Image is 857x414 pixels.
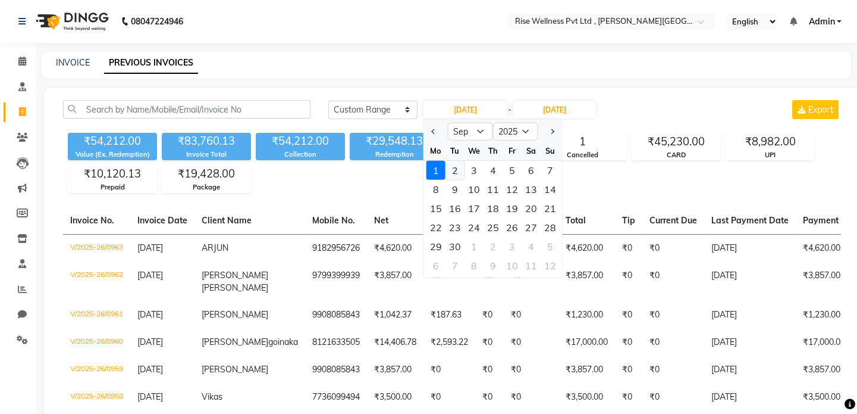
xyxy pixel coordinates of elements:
[162,166,250,182] div: ₹19,428.00
[445,237,464,256] div: 30
[522,218,541,237] div: Saturday, September 27, 2025
[503,161,522,180] div: 5
[522,180,541,199] div: Saturday, September 13, 2025
[475,301,504,329] td: ₹0
[541,161,560,180] div: 7
[202,242,228,253] span: ARJUN
[541,237,560,256] div: 5
[426,237,445,256] div: Monday, September 29, 2025
[541,237,560,256] div: Sunday, October 5, 2025
[522,199,541,218] div: Saturday, September 20, 2025
[445,180,464,199] div: 9
[68,182,156,192] div: Prepaid
[63,234,130,262] td: V/2025-26/0963
[484,161,503,180] div: Thursday, September 4, 2025
[464,161,484,180] div: 3
[558,384,615,411] td: ₹3,500.00
[445,256,464,275] div: 7
[704,329,796,356] td: [DATE]
[30,5,112,38] img: logo
[202,270,268,281] span: [PERSON_NAME]
[504,301,558,329] td: ₹0
[445,237,464,256] div: Tuesday, September 30, 2025
[256,133,345,150] div: ₹54,212.00
[538,150,626,160] div: Cancelled
[615,384,642,411] td: ₹0
[464,180,484,199] div: 10
[566,215,586,226] span: Total
[622,215,635,226] span: Tip
[504,356,558,384] td: ₹0
[137,242,163,253] span: [DATE]
[305,234,367,262] td: 9182956726
[615,301,642,329] td: ₹0
[484,237,503,256] div: Thursday, October 2, 2025
[484,218,503,237] div: 25
[522,218,541,237] div: 27
[504,329,558,356] td: ₹0
[726,133,814,150] div: ₹8,982.00
[642,301,704,329] td: ₹0
[350,133,439,150] div: ₹29,548.13
[464,237,484,256] div: 1
[615,356,642,384] td: ₹0
[503,199,522,218] div: 19
[642,234,704,262] td: ₹0
[137,391,163,402] span: [DATE]
[367,329,423,356] td: ₹14,406.78
[513,101,596,118] input: End Date
[426,180,445,199] div: Monday, September 8, 2025
[305,262,367,301] td: 9799399939
[642,262,704,301] td: ₹0
[104,52,198,74] a: PREVIOUS INVOICES
[367,384,423,411] td: ₹3,500.00
[541,199,560,218] div: 21
[558,329,615,356] td: ₹17,000.00
[423,356,475,384] td: ₹0
[70,215,114,226] span: Invoice No.
[445,161,464,180] div: Tuesday, September 2, 2025
[541,180,560,199] div: Sunday, September 14, 2025
[426,199,445,218] div: Monday, September 15, 2025
[448,123,493,141] select: Select month
[426,199,445,218] div: 15
[504,262,558,301] td: ₹0
[423,262,475,301] td: ₹0
[558,262,615,301] td: ₹3,857.00
[704,234,796,262] td: [DATE]
[202,309,268,320] span: [PERSON_NAME]
[423,384,475,411] td: ₹0
[202,364,268,375] span: [PERSON_NAME]
[484,218,503,237] div: Thursday, September 25, 2025
[445,199,464,218] div: Tuesday, September 16, 2025
[429,122,439,141] button: Previous month
[541,218,560,237] div: Sunday, September 28, 2025
[68,150,157,160] div: Value (Ex. Redemption)
[202,282,268,293] span: [PERSON_NAME]
[541,141,560,160] div: Su
[445,161,464,180] div: 2
[522,256,541,275] div: Saturday, October 11, 2025
[503,218,522,237] div: Friday, September 26, 2025
[558,356,615,384] td: ₹3,857.00
[445,218,464,237] div: 23
[642,329,704,356] td: ₹0
[68,133,157,150] div: ₹54,212.00
[522,237,541,256] div: Saturday, October 4, 2025
[350,150,439,160] div: Redemption
[56,57,90,68] a: INVOICE
[503,141,522,160] div: Fr
[558,301,615,329] td: ₹1,230.00
[445,199,464,218] div: 16
[137,337,163,347] span: [DATE]
[503,161,522,180] div: Friday, September 5, 2025
[445,141,464,160] div: Tu
[367,234,423,262] td: ₹4,620.00
[464,180,484,199] div: Wednesday, September 10, 2025
[464,161,484,180] div: Wednesday, September 3, 2025
[426,256,445,275] div: Monday, October 6, 2025
[538,133,626,150] div: 1
[137,364,163,375] span: [DATE]
[423,301,475,329] td: ₹187.63
[808,15,834,28] span: Admin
